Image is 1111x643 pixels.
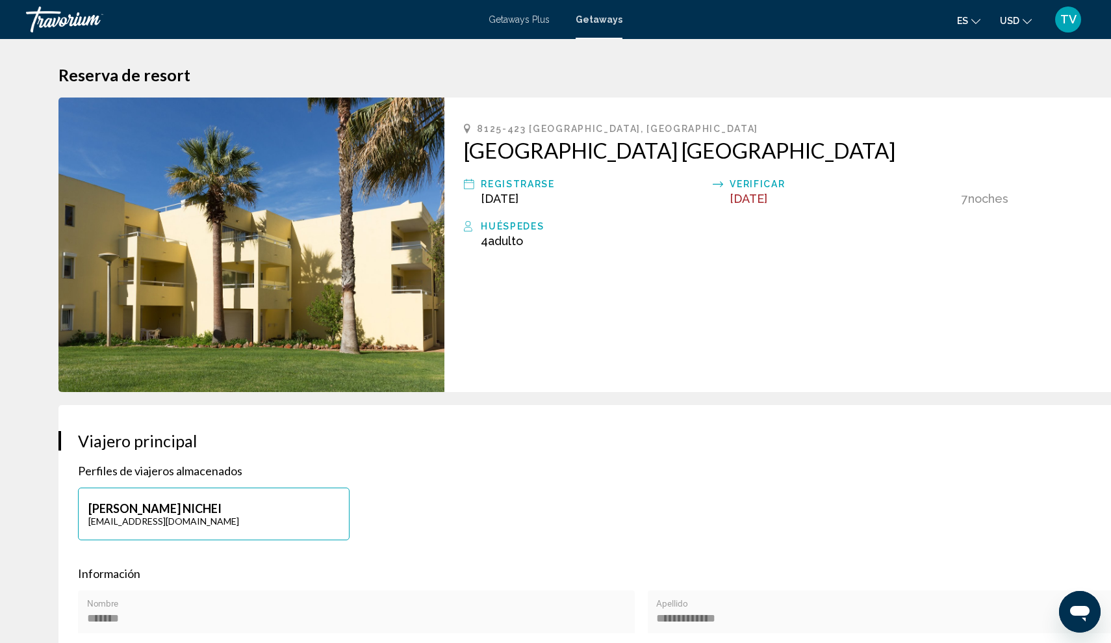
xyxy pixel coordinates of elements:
[730,176,955,192] div: Verificar
[1060,13,1077,26] span: TV
[1051,6,1085,33] button: User Menu
[957,11,980,30] button: Change language
[58,65,1053,85] h1: Reserva de resort
[1000,16,1019,26] span: USD
[26,7,476,33] a: Travorium
[88,501,339,516] p: [PERSON_NAME] NICHEI
[477,124,758,134] span: 8125-423 [GEOGRAPHIC_DATA], [GEOGRAPHIC_DATA]
[576,14,622,25] a: Getaways
[481,192,518,205] span: [DATE]
[88,516,339,527] p: [EMAIL_ADDRESS][DOMAIN_NAME]
[481,234,523,248] span: 4
[488,234,523,248] span: Adulto
[1000,11,1032,30] button: Change currency
[78,488,350,540] button: [PERSON_NAME] NICHEI[EMAIL_ADDRESS][DOMAIN_NAME]
[730,192,767,205] span: [DATE]
[968,192,1008,205] span: noches
[481,176,706,192] div: Registrarse
[962,192,968,205] span: 7
[1059,591,1101,633] iframe: Botón para iniciar la ventana de mensajería
[957,16,968,26] span: es
[489,14,550,25] a: Getaways Plus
